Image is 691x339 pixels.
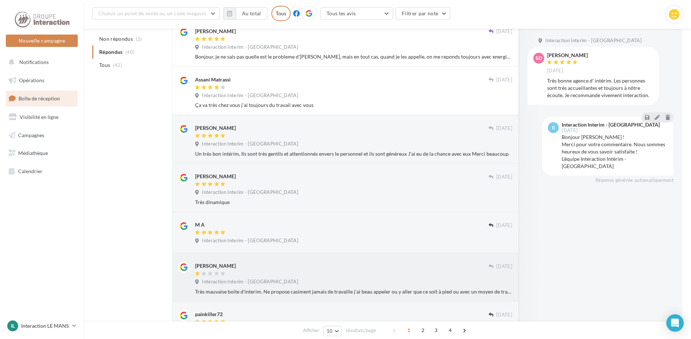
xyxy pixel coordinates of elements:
[496,222,512,229] span: [DATE]
[562,122,660,127] div: Interaction Interim - [GEOGRAPHIC_DATA]
[303,327,319,334] span: Afficher
[92,7,219,20] button: Choisir un point de vente ou un code magasin
[195,262,236,270] div: [PERSON_NAME]
[346,327,376,334] span: résultats/page
[4,73,79,88] a: Opérations
[223,7,267,20] button: Au total
[323,326,342,336] button: 10
[496,77,512,83] span: [DATE]
[202,238,298,244] span: Interaction Interim - [GEOGRAPHIC_DATA]
[99,35,133,43] span: Non répondus
[403,324,415,336] span: 1
[11,322,15,330] span: IL
[195,76,231,83] div: Assani Matrassi
[195,124,236,132] div: [PERSON_NAME]
[327,10,356,16] span: Tous les avis
[320,7,393,20] button: Tous les avis
[547,53,588,58] div: [PERSON_NAME]
[552,124,555,131] span: II
[6,35,78,47] button: Nouvelle campagne
[666,314,684,332] div: Open Intercom Messenger
[20,114,58,120] span: Visibilité en ligne
[327,328,333,334] span: 10
[195,101,512,109] div: Ça va très chez vous j'ai toujours du travail avec vous
[19,77,44,83] span: Opérations
[4,128,79,143] a: Campagnes
[98,10,206,16] span: Choisir un point de vente ou un code magasin
[417,324,429,336] span: 2
[4,91,79,106] a: Boîte de réception
[4,164,79,179] a: Calendrier
[18,132,44,138] span: Campagnes
[562,133,668,170] div: Bonjour [PERSON_NAME] ! Merci pour votre commentaire. Nous sommes heureux de vous savoir satisfai...
[496,174,512,180] span: [DATE]
[195,288,512,295] div: Très mauvaise boite d'interim. Ne propose casiment jamais de travaille j'ai beau appeler ou y all...
[19,59,49,65] span: Notifications
[496,312,512,318] span: [DATE]
[19,95,60,101] span: Boîte de réception
[195,311,223,318] div: painkiller72
[195,150,512,157] div: Un très bon intérim, Ils sont très gentils et attentionnés envers le personnel et ils sont génére...
[202,189,298,196] span: Interaction Interim - [GEOGRAPHIC_DATA]
[496,28,512,35] span: [DATE]
[21,322,69,330] p: Interaction LE MANS
[496,125,512,132] span: [DATE]
[202,44,298,51] span: Interaction Interim - [GEOGRAPHIC_DATA]
[542,177,674,184] div: Réponse générée automatiquement
[18,150,48,156] span: Médiathèque
[236,7,267,20] button: Au total
[444,324,456,336] span: 4
[271,6,291,21] div: Tous
[4,55,76,70] button: Notifications
[4,145,79,161] a: Médiathèque
[547,77,653,99] div: Très bonne agence d’ intérim. Les personnes sont très accueillantes et toujours à nôtre écoute. J...
[18,168,43,174] span: Calendrier
[430,324,442,336] span: 3
[195,173,236,180] div: [PERSON_NAME]
[195,53,512,60] div: Bonjour, je ne sais pas quelle est le probleme d'[PERSON_NAME], mais en tout cas, quand je les ap...
[562,128,578,133] span: [DATE]
[496,263,512,270] span: [DATE]
[202,279,298,285] span: Interaction Interim - [GEOGRAPHIC_DATA]
[195,28,236,35] div: [PERSON_NAME]
[195,199,512,206] div: Très dinamique
[99,61,110,69] span: Tous
[4,109,79,125] a: Visibilité en ligne
[202,141,298,147] span: Interaction Interim - [GEOGRAPHIC_DATA]
[545,37,642,44] span: Interaction Interim - [GEOGRAPHIC_DATA]
[195,221,205,228] div: M A
[113,62,122,68] span: (42)
[536,55,542,62] span: sd
[136,36,142,42] span: (2)
[547,68,563,74] span: [DATE]
[396,7,450,20] button: Filtrer par note
[202,92,298,99] span: Interaction Interim - [GEOGRAPHIC_DATA]
[6,319,78,333] a: IL Interaction LE MANS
